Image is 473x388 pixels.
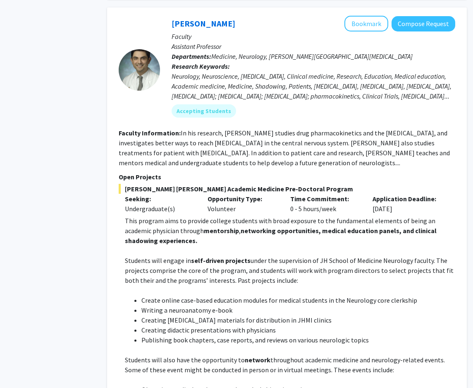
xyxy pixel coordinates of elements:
p: Assistant Professor [172,41,455,51]
li: Publishing book chapters, case reports, and reviews on various neurologic topics [141,335,455,345]
button: Compose Request to Carlos Romo [392,16,455,31]
strong: networking opportunities, medical education panels, and clinical shadowing experiences. [125,227,437,245]
li: Creating [MEDICAL_DATA] materials for distribution in JHMI clinics [141,315,455,325]
a: [PERSON_NAME] [172,18,235,29]
p: Open Projects [119,172,455,182]
strong: mentorship [204,227,239,235]
p: Students will engage in under the supervision of JH School of Medicine Neurology faculty. The pro... [125,255,455,285]
div: Undergraduate(s) [125,204,195,214]
strong: network [245,356,270,364]
p: Seeking: [125,194,195,204]
p: Opportunity Type: [208,194,278,204]
li: Writing a neuroanatomy e-book [141,305,455,315]
span: [PERSON_NAME] [PERSON_NAME] Academic Medicine Pre-Doctoral Program [119,184,455,194]
li: Create online case-based education modules for medical students in the Neurology core clerkship [141,295,455,305]
span: Medicine, Neurology, [PERSON_NAME][GEOGRAPHIC_DATA][MEDICAL_DATA] [211,52,413,60]
fg-read-more: In his research, [PERSON_NAME] studies drug pharmacokinetics and the [MEDICAL_DATA], and investig... [119,129,450,167]
button: Add Carlos Romo to Bookmarks [344,16,388,31]
b: Faculty Information: [119,129,181,137]
div: 0 - 5 hours/week [284,194,367,214]
p: Students will also have the opportunity to throughout academic medicine and neurology-related eve... [125,355,455,375]
div: [DATE] [366,194,449,214]
p: Faculty [172,31,455,41]
p: Application Deadline: [373,194,443,204]
mat-chip: Accepting Students [172,104,236,118]
li: Creating didactic presentations with physicians [141,325,455,335]
div: Neurology, Neuroscience, [MEDICAL_DATA], Clinical medicine, Research, Education, Medical educatio... [172,71,455,101]
div: Volunteer [201,194,284,214]
p: This program aims to provide college students with broad exposure to the fundamental elements of ... [125,216,455,246]
b: Departments: [172,52,211,60]
b: Research Keywords: [172,62,230,70]
p: Time Commitment: [290,194,361,204]
iframe: Chat [6,351,35,382]
strong: self-driven projects [191,256,251,265]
